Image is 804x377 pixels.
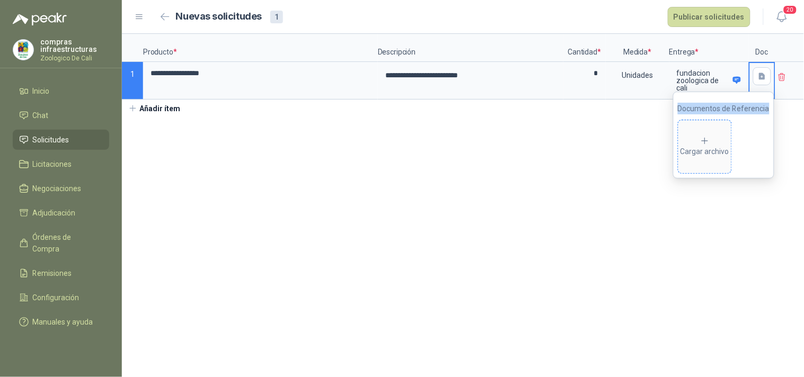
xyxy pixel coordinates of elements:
[33,85,50,97] span: Inicio
[13,288,109,308] a: Configuración
[33,134,69,146] span: Solicitudes
[13,105,109,125] a: Chat
[40,55,109,61] p: Zoologico De Cali
[13,130,109,150] a: Solicitudes
[270,11,283,23] div: 1
[13,263,109,283] a: Remisiones
[40,38,109,53] p: compras infraestructuras
[783,5,798,15] span: 20
[606,34,669,62] p: Medida
[677,69,729,92] p: fundacion zoologica de cali
[33,158,72,170] span: Licitaciones
[33,183,82,194] span: Negociaciones
[13,154,109,174] a: Licitaciones
[13,227,109,259] a: Órdenes de Compra
[772,7,791,26] button: 20
[563,34,606,62] p: Cantidad
[607,63,668,87] div: Unidades
[668,7,750,27] button: Publicar solicitudes
[678,103,770,114] p: Documentos de Referencia
[13,178,109,199] a: Negociaciones
[176,9,262,24] h2: Nuevas solicitudes
[13,312,109,332] a: Manuales y ayuda
[378,34,563,62] p: Descripción
[122,100,187,118] button: Añadir ítem
[33,316,93,328] span: Manuales y ayuda
[13,81,109,101] a: Inicio
[33,207,76,219] span: Adjudicación
[669,34,749,62] p: Entrega
[13,40,33,60] img: Company Logo
[143,34,378,62] p: Producto
[749,34,775,62] p: Doc
[681,136,729,157] div: Cargar archivo
[33,292,79,303] span: Configuración
[33,110,49,121] span: Chat
[13,203,109,223] a: Adjudicación
[33,267,72,279] span: Remisiones
[13,13,67,25] img: Logo peakr
[122,62,143,100] p: 1
[33,231,99,255] span: Órdenes de Compra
